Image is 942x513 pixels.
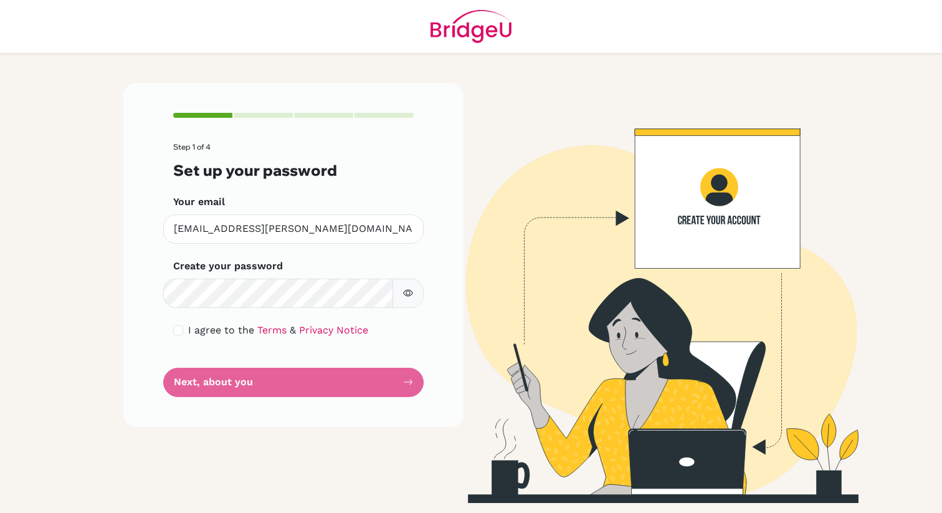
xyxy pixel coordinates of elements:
h3: Set up your password [173,161,414,180]
label: Your email [173,194,225,209]
span: I agree to the [188,324,254,336]
span: Step 1 of 4 [173,142,211,151]
a: Terms [257,324,287,336]
label: Create your password [173,259,283,274]
span: & [290,324,296,336]
input: Insert your email* [163,214,424,244]
a: Privacy Notice [299,324,368,336]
